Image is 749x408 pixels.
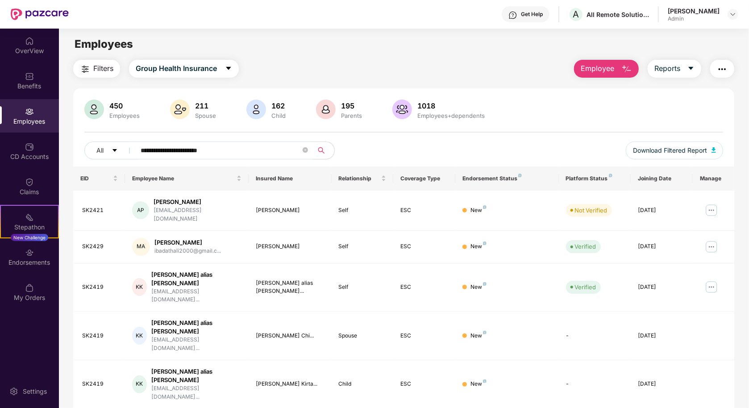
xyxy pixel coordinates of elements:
[704,203,719,217] img: manageButton
[154,238,221,247] div: [PERSON_NAME]
[339,332,387,340] div: Spouse
[132,201,149,219] div: AP
[151,384,242,401] div: [EMAIL_ADDRESS][DOMAIN_NAME]...
[25,178,34,187] img: svg+xml;base64,PHN2ZyBpZD0iQ2xhaW0iIHhtbG5zPSJodHRwOi8vd3d3LnczLm9yZy8yMDAwL3N2ZyIgd2lkdGg9IjIwIi...
[668,15,720,22] div: Admin
[20,387,50,396] div: Settings
[462,175,551,182] div: Endorsement Status
[638,206,686,215] div: [DATE]
[704,280,719,294] img: manageButton
[132,238,150,256] div: MA
[400,283,448,291] div: ESC
[132,278,147,296] div: KK
[303,147,308,153] span: close-circle
[521,11,543,18] div: Get Help
[108,101,141,110] div: 450
[25,248,34,257] img: svg+xml;base64,PHN2ZyBpZD0iRW5kb3JzZW1lbnRzIiB4bWxucz0iaHR0cDovL3d3dy53My5vcmcvMjAwMC9zdmciIHdpZH...
[729,11,737,18] img: svg+xml;base64,PHN2ZyBpZD0iRHJvcGRvd24tMzJ4MzIiIHhtbG5zPSJodHRwOi8vd3d3LnczLm9yZy8yMDAwL3N2ZyIgd2...
[638,242,686,251] div: [DATE]
[470,380,487,388] div: New
[80,175,111,182] span: EID
[631,167,693,191] th: Joining Date
[508,11,517,20] img: svg+xml;base64,PHN2ZyBpZD0iSGVscC0zMngzMiIgeG1sbnM9Imh0dHA6Ly93d3cudzMub3JnLzIwMDAvc3ZnIiB3aWR0aD...
[151,271,242,287] div: [PERSON_NAME] alias [PERSON_NAME]
[73,167,125,191] th: EID
[339,283,387,291] div: Self
[483,205,487,209] img: svg+xml;base64,PHN2ZyB4bWxucz0iaHR0cDovL3d3dy53My5vcmcvMjAwMC9zdmciIHdpZHRoPSI4IiBoZWlnaHQ9IjgiIH...
[638,283,686,291] div: [DATE]
[25,107,34,116] img: svg+xml;base64,PHN2ZyBpZD0iRW1wbG95ZWVzIiB4bWxucz0iaHR0cDovL3d3dy53My5vcmcvMjAwMC9zdmciIHdpZHRoPS...
[270,101,287,110] div: 162
[82,380,118,388] div: SK2419
[193,112,218,119] div: Spouse
[82,332,118,340] div: SK2419
[132,375,147,393] div: KK
[25,72,34,81] img: svg+xml;base64,PHN2ZyBpZD0iQmVuZWZpdHMiIHhtbG5zPSJodHRwOi8vd3d3LnczLm9yZy8yMDAwL3N2ZyIgd2lkdGg9Ij...
[581,63,614,74] span: Employee
[84,100,104,119] img: svg+xml;base64,PHN2ZyB4bWxucz0iaHR0cDovL3d3dy53My5vcmcvMjAwMC9zdmciIHhtbG5zOnhsaW5rPSJodHRwOi8vd3...
[112,147,118,154] span: caret-down
[621,64,632,75] img: svg+xml;base64,PHN2ZyB4bWxucz0iaHR0cDovL3d3dy53My5vcmcvMjAwMC9zdmciIHhtbG5zOnhsaW5rPSJodHRwOi8vd3...
[483,331,487,334] img: svg+xml;base64,PHN2ZyB4bWxucz0iaHR0cDovL3d3dy53My5vcmcvMjAwMC9zdmciIHdpZHRoPSI4IiBoZWlnaHQ9IjgiIH...
[566,175,624,182] div: Platform Status
[518,174,522,177] img: svg+xml;base64,PHN2ZyB4bWxucz0iaHR0cDovL3d3dy53My5vcmcvMjAwMC9zdmciIHdpZHRoPSI4IiBoZWlnaHQ9IjgiIH...
[717,64,728,75] img: svg+xml;base64,PHN2ZyB4bWxucz0iaHR0cDovL3d3dy53My5vcmcvMjAwMC9zdmciIHdpZHRoPSIyNCIgaGVpZ2h0PSIyNC...
[256,279,324,296] div: [PERSON_NAME] alias [PERSON_NAME]...
[25,142,34,151] img: svg+xml;base64,PHN2ZyBpZD0iQ0RfQWNjb3VudHMiIGRhdGEtbmFtZT0iQ0QgQWNjb3VudHMiIHhtbG5zPSJodHRwOi8vd3...
[132,327,147,345] div: KK
[654,63,680,74] span: Reports
[339,206,387,215] div: Self
[587,10,649,19] div: All Remote Solutions Private Limited
[559,312,631,360] td: -
[712,147,716,153] img: svg+xml;base64,PHN2ZyB4bWxucz0iaHR0cDovL3d3dy53My5vcmcvMjAwMC9zdmciIHhtbG5zOnhsaW5rPSJodHRwOi8vd3...
[483,241,487,245] img: svg+xml;base64,PHN2ZyB4bWxucz0iaHR0cDovL3d3dy53My5vcmcvMjAwMC9zdmciIHdpZHRoPSI4IiBoZWlnaHQ9IjgiIH...
[1,223,58,232] div: Stepathon
[312,147,330,154] span: search
[575,283,596,291] div: Verified
[11,8,69,20] img: New Pazcare Logo
[626,142,723,159] button: Download Filtered Report
[392,100,412,119] img: svg+xml;base64,PHN2ZyB4bWxucz0iaHR0cDovL3d3dy53My5vcmcvMjAwMC9zdmciIHhtbG5zOnhsaW5rPSJodHRwOi8vd3...
[75,37,133,50] span: Employees
[154,206,241,223] div: [EMAIL_ADDRESS][DOMAIN_NAME]
[303,146,308,155] span: close-circle
[400,242,448,251] div: ESC
[416,101,487,110] div: 1018
[316,100,336,119] img: svg+xml;base64,PHN2ZyB4bWxucz0iaHR0cDovL3d3dy53My5vcmcvMjAwMC9zdmciIHhtbG5zOnhsaW5rPSJodHRwOi8vd3...
[136,63,217,74] span: Group Health Insurance
[96,146,104,155] span: All
[256,332,324,340] div: [PERSON_NAME] Chi...
[82,242,118,251] div: SK2429
[339,242,387,251] div: Self
[9,387,18,396] img: svg+xml;base64,PHN2ZyBpZD0iU2V0dGluZy0yMHgyMCIgeG1sbnM9Imh0dHA6Ly93d3cudzMub3JnLzIwMDAvc3ZnIiB3aW...
[573,9,579,20] span: A
[416,112,487,119] div: Employees+dependents
[270,112,287,119] div: Child
[470,242,487,251] div: New
[256,206,324,215] div: [PERSON_NAME]
[687,65,695,73] span: caret-down
[400,332,448,340] div: ESC
[575,206,608,215] div: Not Verified
[154,247,221,255] div: ibadathali2000@gmail.c...
[332,167,394,191] th: Relationship
[108,112,141,119] div: Employees
[704,240,719,254] img: manageButton
[84,142,139,159] button: Allcaret-down
[151,336,242,353] div: [EMAIL_ADDRESS][DOMAIN_NAME]...
[256,242,324,251] div: [PERSON_NAME]
[82,206,118,215] div: SK2421
[400,206,448,215] div: ESC
[470,283,487,291] div: New
[11,234,48,241] div: New Challenge
[256,380,324,388] div: [PERSON_NAME] Kirta...
[470,332,487,340] div: New
[132,175,235,182] span: Employee Name
[225,65,232,73] span: caret-down
[668,7,720,15] div: [PERSON_NAME]
[25,283,34,292] img: svg+xml;base64,PHN2ZyBpZD0iTXlfT3JkZXJzIiBkYXRhLW5hbWU9Ik15IE9yZGVycyIgeG1sbnM9Imh0dHA6Ly93d3cudz...
[339,101,364,110] div: 195
[609,174,612,177] img: svg+xml;base64,PHN2ZyB4bWxucz0iaHR0cDovL3d3dy53My5vcmcvMjAwMC9zdmciIHdpZHRoPSI4IiBoZWlnaHQ9IjgiIH...
[246,100,266,119] img: svg+xml;base64,PHN2ZyB4bWxucz0iaHR0cDovL3d3dy53My5vcmcvMjAwMC9zdmciIHhtbG5zOnhsaW5rPSJodHRwOi8vd3...
[193,101,218,110] div: 211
